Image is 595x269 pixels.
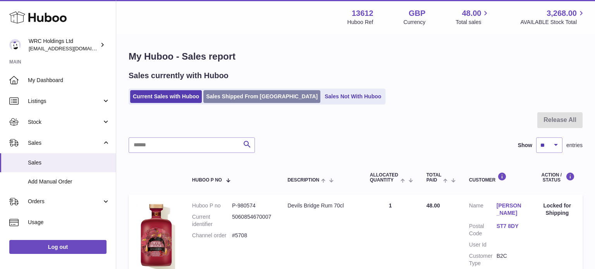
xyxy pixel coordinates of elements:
span: My Dashboard [28,77,110,84]
a: 3,268.00 AVAILABLE Stock Total [520,8,586,26]
a: Current Sales with Huboo [130,90,202,103]
span: Total paid [426,173,442,183]
span: AVAILABLE Stock Total [520,19,586,26]
span: Orders [28,198,102,205]
span: Total sales [456,19,490,26]
dt: Customer Type [469,252,497,267]
a: 48.00 Total sales [456,8,490,26]
img: lg@wrcholdings.co.uk [9,39,21,51]
div: WRC Holdings Ltd [29,38,98,52]
div: Locked for Shipping [540,202,575,217]
dd: 5060854670007 [232,213,272,228]
a: ST7 8DY [497,223,524,230]
div: Devils Bridge Rum 70cl [287,202,354,209]
a: Log out [9,240,107,254]
div: Currency [404,19,426,26]
img: 136121747223336.jpg [136,202,175,269]
dt: Name [469,202,497,219]
span: 48.00 [426,202,440,209]
span: Add Manual Order [28,178,110,185]
span: 48.00 [462,8,481,19]
h2: Sales currently with Huboo [129,70,229,81]
span: Sales [28,159,110,166]
span: Usage [28,219,110,226]
span: Description [287,178,319,183]
div: Huboo Ref [347,19,373,26]
strong: GBP [409,8,425,19]
span: Sales [28,139,102,147]
dd: #5708 [232,232,272,239]
a: [PERSON_NAME] [497,202,524,217]
dt: Postal Code [469,223,497,237]
a: Sales Shipped From [GEOGRAPHIC_DATA] [203,90,320,103]
dd: P-980574 [232,202,272,209]
span: ALLOCATED Quantity [370,173,399,183]
dt: Current identifier [192,213,232,228]
h1: My Huboo - Sales report [129,50,583,63]
span: [EMAIL_ADDRESS][DOMAIN_NAME] [29,45,114,51]
span: Huboo P no [192,178,222,183]
span: entries [566,142,583,149]
dt: Huboo P no [192,202,232,209]
dt: User Id [469,241,497,248]
dd: B2C [497,252,524,267]
div: Action / Status [540,172,575,183]
strong: 13612 [352,8,373,19]
span: Stock [28,118,102,126]
span: Listings [28,98,102,105]
div: Customer [469,172,524,183]
a: Sales Not With Huboo [322,90,384,103]
label: Show [518,142,532,149]
dt: Channel order [192,232,232,239]
span: 3,268.00 [547,8,577,19]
